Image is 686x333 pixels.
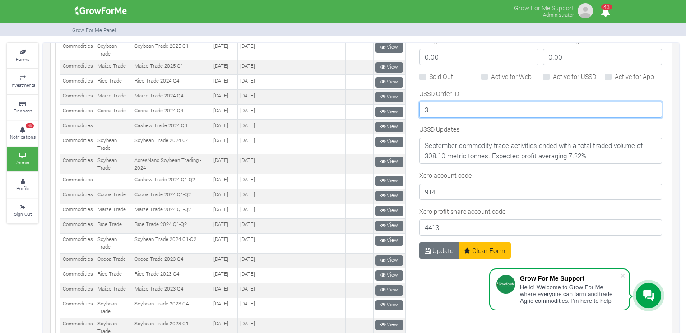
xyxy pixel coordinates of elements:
[419,207,505,216] label: Xero profit share account code
[60,105,95,120] td: Commodities
[375,122,403,132] a: View
[60,203,95,218] td: Commodities
[211,218,238,233] td: [DATE]
[375,92,403,102] a: View
[7,69,38,94] a: Investments
[14,211,32,217] small: Sign Out
[60,298,95,318] td: Commodities
[132,105,211,120] td: Cocoa Trade 2024 Q4
[60,40,95,60] td: Commodities
[132,75,211,90] td: Rice Trade 2024 Q4
[238,60,262,75] td: [DATE]
[615,72,654,81] label: Active for App
[211,75,238,90] td: [DATE]
[60,218,95,233] td: Commodities
[238,268,262,283] td: [DATE]
[419,171,472,180] label: Xero account code
[375,255,403,266] a: View
[375,320,403,330] a: View
[60,283,95,298] td: Commodities
[95,283,132,298] td: Maize Trade
[95,40,132,60] td: Soybean Trade
[520,284,620,304] div: Hello! Welcome to Grow For Me where everyone can farm and trade Agric commodities. I'm here to help.
[238,105,262,120] td: [DATE]
[16,56,29,62] small: Farms
[72,2,130,20] img: growforme image
[132,90,211,105] td: Maize Trade 2024 Q4
[211,233,238,253] td: [DATE]
[95,75,132,90] td: Rice Trade
[597,9,614,17] a: 43
[211,189,238,203] td: [DATE]
[238,298,262,318] td: [DATE]
[7,43,38,68] a: Farms
[238,233,262,253] td: [DATE]
[60,268,95,283] td: Commodities
[211,120,238,134] td: [DATE]
[375,221,403,231] a: View
[375,176,403,186] a: View
[132,40,211,60] td: Soybean Trade 2025 Q1
[211,40,238,60] td: [DATE]
[238,174,262,189] td: [DATE]
[419,89,459,98] label: USSD Order ID
[7,172,38,197] a: Profile
[26,123,34,129] span: 43
[238,75,262,90] td: [DATE]
[95,154,132,174] td: Soybean Trade
[95,203,132,218] td: Maize Trade
[375,62,403,73] a: View
[60,120,95,134] td: Commodities
[238,134,262,154] td: [DATE]
[132,203,211,218] td: Maize Trade 2024 Q1-Q2
[375,300,403,310] a: View
[238,154,262,174] td: [DATE]
[60,253,95,268] td: Commodities
[375,191,403,201] a: View
[238,218,262,233] td: [DATE]
[419,125,459,134] label: USSD Updates
[95,134,132,154] td: Soybean Trade
[7,199,38,223] a: Sign Out
[375,206,403,216] a: View
[211,60,238,75] td: [DATE]
[238,283,262,298] td: [DATE]
[601,4,612,10] span: 43
[211,298,238,318] td: [DATE]
[95,298,132,318] td: Soybean Trade
[95,233,132,253] td: Soybean Trade
[211,203,238,218] td: [DATE]
[375,236,403,246] a: View
[95,268,132,283] td: Rice Trade
[375,270,403,281] a: View
[553,72,596,81] label: Active for USSD
[576,2,594,20] img: growforme image
[238,203,262,218] td: [DATE]
[132,218,211,233] td: Rice Trade 2024 Q1-Q2
[60,75,95,90] td: Commodities
[132,283,211,298] td: Maize Trade 2023 Q4
[211,253,238,268] td: [DATE]
[95,105,132,120] td: Cocoa Trade
[132,253,211,268] td: Cocoa Trade 2023 Q4
[132,298,211,318] td: Soybean Trade 2023 Q4
[95,90,132,105] td: Maize Trade
[375,77,403,88] a: View
[10,134,36,140] small: Notifications
[597,2,614,22] i: Notifications
[375,42,403,53] a: View
[375,137,403,147] a: View
[95,189,132,203] td: Cocoa Trade
[238,189,262,203] td: [DATE]
[211,268,238,283] td: [DATE]
[211,105,238,120] td: [DATE]
[238,120,262,134] td: [DATE]
[429,72,453,81] label: Sold Out
[514,2,574,13] p: Grow For Me Support
[60,233,95,253] td: Commodities
[132,174,211,189] td: Cashew Trade 2024 Q1-Q2
[60,189,95,203] td: Commodities
[238,90,262,105] td: [DATE]
[10,82,35,88] small: Investments
[7,95,38,120] a: Finances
